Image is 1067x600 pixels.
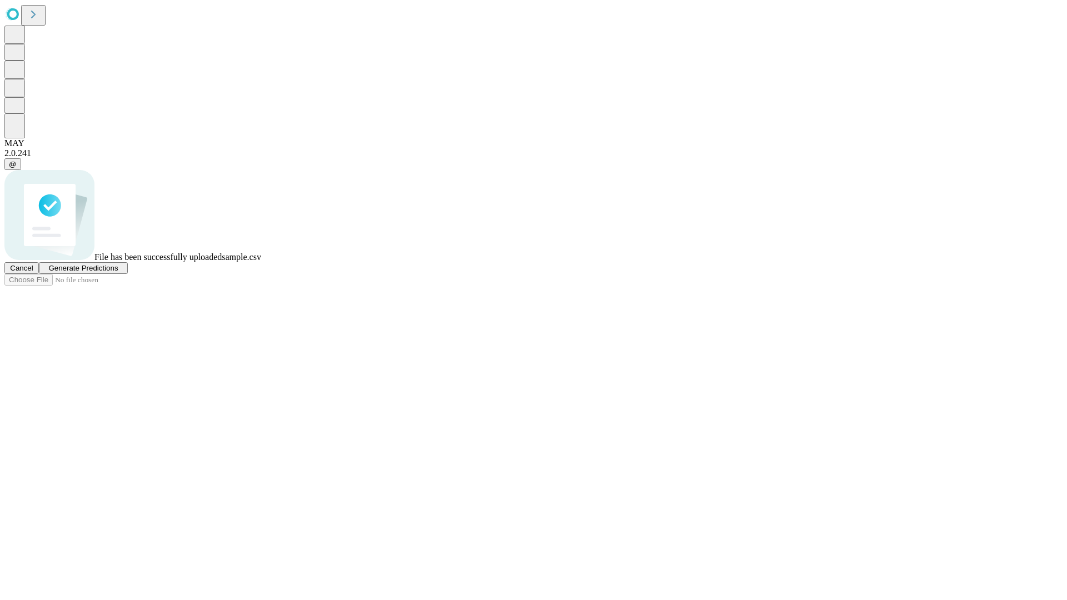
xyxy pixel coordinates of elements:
div: 2.0.241 [4,148,1063,158]
span: Generate Predictions [48,264,118,272]
button: Generate Predictions [39,262,128,274]
span: File has been successfully uploaded [94,252,222,262]
button: @ [4,158,21,170]
div: MAY [4,138,1063,148]
span: Cancel [10,264,33,272]
button: Cancel [4,262,39,274]
span: @ [9,160,17,168]
span: sample.csv [222,252,261,262]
